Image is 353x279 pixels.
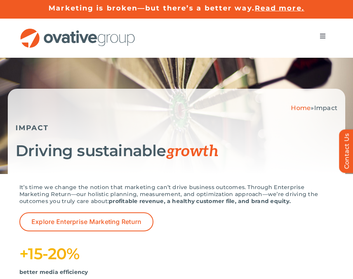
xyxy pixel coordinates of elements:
[16,124,337,132] h5: IMPACT
[19,28,136,35] a: OG_Full_horizontal_RGB
[19,269,88,276] strong: better media efficiency
[312,28,334,44] nav: Menu
[31,218,141,226] span: Explore Enterprise Marketing Return
[16,142,337,160] h1: Driving sustainable
[314,104,337,112] span: Impact
[291,104,311,112] a: Home
[109,198,291,205] strong: profitable revenue, a healthy customer file, and brand equity.
[166,142,218,161] span: growth
[19,184,334,205] p: It’s time we change the notion that marketing can’t drive business outcomes. Through Enterprise M...
[291,104,337,112] span: »
[19,212,153,231] a: Explore Enterprise Marketing Return
[49,4,255,12] a: Marketing is broken—but there’s a better way.
[255,4,304,12] a: Read more.
[19,245,334,263] h1: +15-20%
